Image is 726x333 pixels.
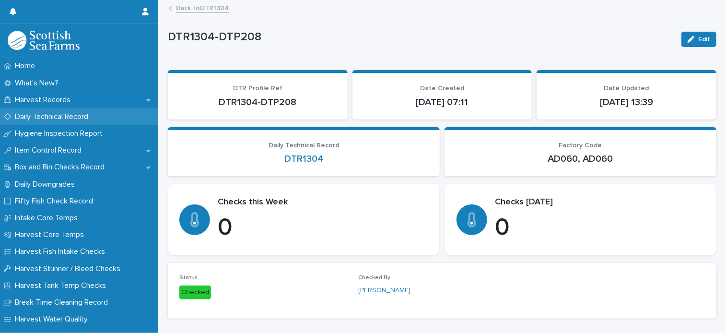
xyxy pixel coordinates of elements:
[604,85,649,92] span: Date Updated
[8,31,80,50] img: mMrefqRFQpe26GRNOUkG
[218,197,428,208] p: Checks this Week
[495,197,705,208] p: Checks [DATE]
[11,315,95,324] p: Harvest Water Quality
[11,281,114,290] p: Harvest Tank Temp Checks
[284,153,323,165] a: DTR1304
[269,142,339,149] span: Daily Technical Record
[11,180,82,189] p: Daily Downgrades
[179,275,198,281] span: Status
[559,142,602,149] span: Factory Code
[11,146,89,155] p: Item Control Record
[218,214,428,242] p: 0
[11,163,112,172] p: Box and Bin Checks Record
[420,85,464,92] span: Date Created
[495,214,705,242] p: 0
[358,285,410,296] a: [PERSON_NAME]
[233,85,282,92] span: DTR Profile Ref
[358,275,390,281] span: Checked By
[179,96,336,108] p: DTR1304-DTP208
[11,264,128,274] p: Harvest Stunner / Bleed Checks
[11,214,85,223] p: Intake Core Temps
[176,2,229,13] a: Back toDTR1304
[179,285,211,299] div: Checked
[168,30,674,44] p: DTR1304-DTP208
[11,61,43,71] p: Home
[548,96,705,108] p: [DATE] 13:39
[11,197,101,206] p: Fifty Fish Check Record
[681,32,716,47] button: Edit
[364,96,521,108] p: [DATE] 07:11
[11,230,92,239] p: Harvest Core Temps
[11,129,110,138] p: Hygiene Inspection Report
[456,153,705,165] p: AD060, AD060
[698,36,710,43] span: Edit
[11,298,116,307] p: Break Time Cleaning Record
[11,95,78,105] p: Harvest Records
[11,247,113,256] p: Harvest Fish Intake Checks
[11,79,66,88] p: What's New?
[11,112,96,121] p: Daily Technical Record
